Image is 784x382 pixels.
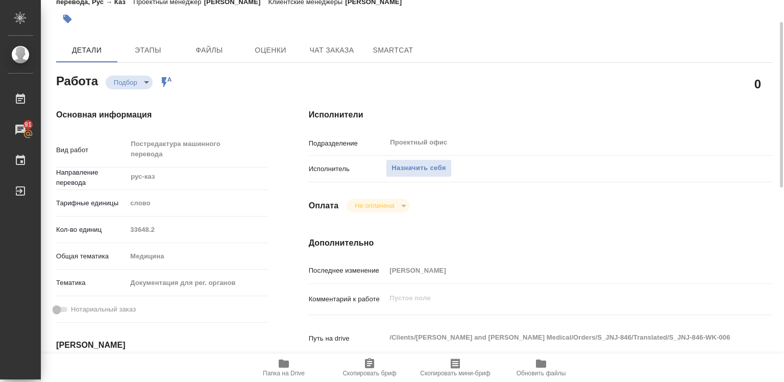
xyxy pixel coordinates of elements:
span: Папка на Drive [263,370,305,377]
p: Путь на drive [309,333,386,344]
span: Файлы [185,44,234,57]
span: Скопировать бриф [342,370,396,377]
p: Тематика [56,278,127,288]
span: Обновить файлы [517,370,566,377]
button: Подбор [111,78,140,87]
p: Тарифные единицы [56,198,127,208]
span: Этапы [124,44,173,57]
span: Детали [62,44,111,57]
span: Нотариальный заказ [71,304,136,315]
button: Папка на Drive [241,353,327,382]
p: Кол-во единиц [56,225,127,235]
h4: Основная информация [56,109,268,121]
button: Назначить себя [386,159,451,177]
span: Скопировать мини-бриф [420,370,490,377]
h2: Работа [56,71,98,89]
button: Добавить тэг [56,8,79,30]
button: Не оплачена [352,201,397,210]
p: Комментарий к работе [309,294,386,304]
p: Исполнитель [309,164,386,174]
h4: Исполнители [309,109,773,121]
span: Чат заказа [307,44,356,57]
h4: Оплата [309,200,339,212]
input: Пустое поле [386,263,734,278]
span: Назначить себя [391,162,446,174]
a: 91 [3,117,38,142]
button: Обновить файлы [498,353,584,382]
div: Документация для рег. органов [127,274,267,292]
div: Подбор [106,76,153,89]
p: Вид работ [56,145,127,155]
input: Пустое поле [127,222,267,237]
p: Подразделение [309,138,386,149]
textarea: /Clients/[PERSON_NAME] and [PERSON_NAME] Medical/Orders/S_JNJ-846/Translated/S_JNJ-846-WK-006 [386,329,734,346]
span: Оценки [246,44,295,57]
div: Медицина [127,248,267,265]
button: Скопировать бриф [327,353,412,382]
span: SmartCat [369,44,418,57]
div: слово [127,195,267,212]
h4: [PERSON_NAME] [56,339,268,351]
button: Скопировать мини-бриф [412,353,498,382]
p: Направление перевода [56,168,127,188]
span: 91 [18,120,38,130]
p: Общая тематика [56,251,127,261]
p: Последнее изменение [309,266,386,276]
h4: Дополнительно [309,237,773,249]
div: Подбор [347,199,409,212]
h2: 0 [754,75,761,92]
